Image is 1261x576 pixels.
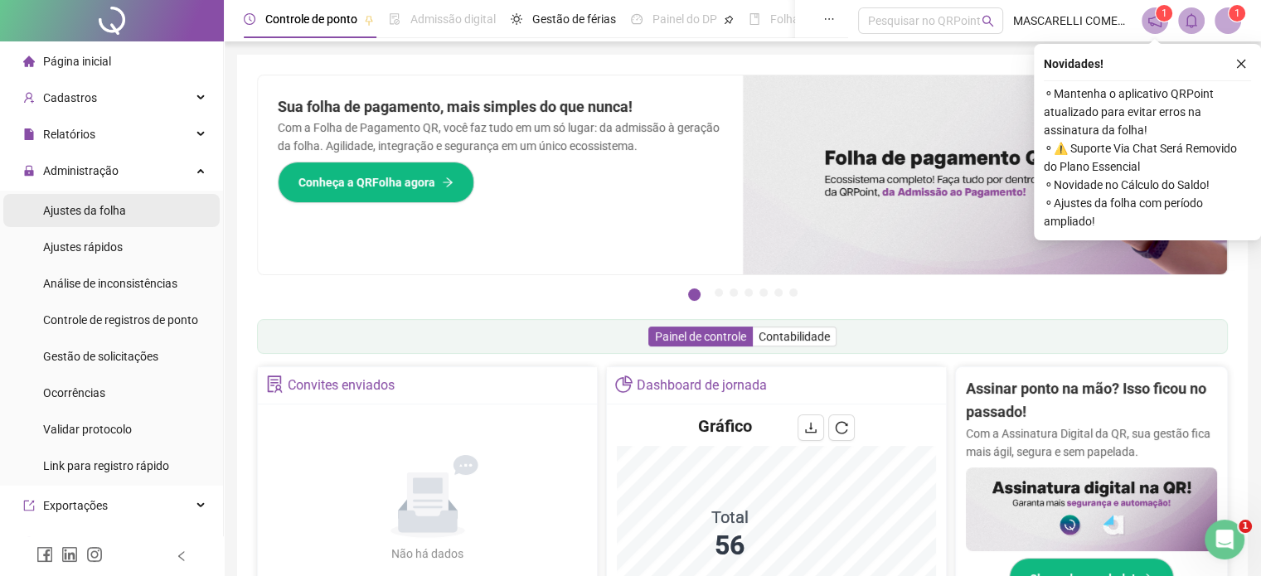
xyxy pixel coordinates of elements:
span: arrow-right [442,177,453,188]
span: Cadastros [43,91,97,104]
span: Link para registro rápido [43,459,169,472]
span: Análise de inconsistências [43,277,177,290]
span: Integrações [43,535,104,549]
span: clock-circle [244,13,255,25]
span: Ocorrências [43,386,105,399]
div: Não há dados [352,545,504,563]
span: Controle de ponto [265,12,357,26]
sup: Atualize o seu contato no menu Meus Dados [1229,5,1245,22]
span: instagram [86,546,103,563]
span: file [23,128,35,140]
button: 2 [715,288,723,297]
span: solution [266,375,284,393]
span: ⚬ Novidade no Cálculo do Saldo! [1044,176,1251,194]
sup: 1 [1156,5,1172,22]
span: sun [511,13,522,25]
button: 3 [730,288,738,297]
span: MASCARELLI COMERCIO DE COUROS [1013,12,1132,30]
span: download [804,421,817,434]
button: 7 [789,288,798,297]
span: Contabilidade [759,330,830,343]
span: pie-chart [615,375,633,393]
span: Ajustes da folha [43,204,126,217]
span: book [749,13,760,25]
span: close [1235,58,1247,70]
span: linkedin [61,546,78,563]
span: Relatórios [43,128,95,141]
span: 1 [1239,520,1252,533]
span: Gestão de férias [532,12,616,26]
span: Validar protocolo [43,423,132,436]
span: reload [835,421,848,434]
button: 6 [774,288,783,297]
span: left [176,550,187,562]
span: Ajustes rápidos [43,240,123,254]
span: Novidades ! [1044,55,1103,73]
span: Página inicial [43,55,111,68]
span: Administração [43,164,119,177]
span: user-add [23,92,35,104]
span: bell [1184,13,1199,28]
div: Convites enviados [288,371,395,399]
span: Folha de pagamento [770,12,876,26]
p: Com a Assinatura Digital da QR, sua gestão fica mais ágil, segura e sem papelada. [966,424,1217,461]
span: Gestão de solicitações [43,350,158,363]
span: ⚬ Mantenha o aplicativo QRPoint atualizado para evitar erros na assinatura da folha! [1044,85,1251,139]
iframe: Intercom live chat [1205,520,1244,559]
h2: Assinar ponto na mão? Isso ficou no passado! [966,377,1217,424]
h2: Sua folha de pagamento, mais simples do que nunca! [278,95,723,119]
span: pushpin [724,15,734,25]
img: banner%2F02c71560-61a6-44d4-94b9-c8ab97240462.png [966,467,1217,551]
span: pushpin [364,15,374,25]
span: Exportações [43,499,108,512]
span: Admissão digital [410,12,496,26]
span: search [982,15,994,27]
span: Conheça a QRFolha agora [298,173,435,191]
button: 1 [688,288,701,301]
span: notification [1147,13,1162,28]
span: export [23,500,35,511]
span: file-done [389,13,400,25]
span: 1 [1234,7,1240,19]
span: Controle de registros de ponto [43,313,198,327]
span: facebook [36,546,53,563]
div: Dashboard de jornada [637,371,767,399]
span: dashboard [631,13,643,25]
h4: Gráfico [698,414,752,438]
img: banner%2F8d14a306-6205-4263-8e5b-06e9a85ad873.png [743,75,1228,274]
span: Painel de controle [655,330,746,343]
button: 4 [744,288,753,297]
p: Com a Folha de Pagamento QR, você faz tudo em um só lugar: da admissão à geração da folha. Agilid... [278,119,723,155]
span: home [23,56,35,67]
span: lock [23,165,35,177]
span: Painel do DP [652,12,717,26]
span: 1 [1162,7,1167,19]
button: 5 [759,288,768,297]
span: ⚬ ⚠️ Suporte Via Chat Será Removido do Plano Essencial [1044,139,1251,176]
button: Conheça a QRFolha agora [278,162,474,203]
span: ⚬ Ajustes da folha com período ampliado! [1044,194,1251,230]
span: ellipsis [823,13,835,25]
